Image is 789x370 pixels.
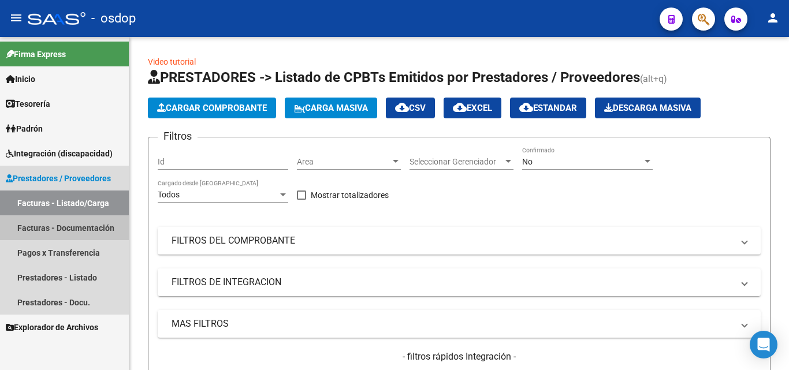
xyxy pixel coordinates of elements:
mat-expansion-panel-header: MAS FILTROS [158,310,761,338]
button: Estandar [510,98,586,118]
span: (alt+q) [640,73,667,84]
mat-panel-title: FILTROS DE INTEGRACION [172,276,733,289]
mat-icon: cloud_download [519,100,533,114]
span: Mostrar totalizadores [311,188,389,202]
span: No [522,157,533,166]
button: Descarga Masiva [595,98,701,118]
mat-icon: cloud_download [395,100,409,114]
span: Inicio [6,73,35,85]
span: Descarga Masiva [604,103,691,113]
span: - osdop [91,6,136,31]
mat-panel-title: FILTROS DEL COMPROBANTE [172,234,733,247]
mat-panel-title: MAS FILTROS [172,317,733,330]
button: CSV [386,98,435,118]
mat-icon: menu [9,11,23,25]
span: Firma Express [6,48,66,61]
a: Video tutorial [148,57,196,66]
span: Seleccionar Gerenciador [410,157,503,167]
span: Todos [158,190,180,199]
span: Area [297,157,390,167]
button: EXCEL [444,98,501,118]
button: Carga Masiva [285,98,377,118]
span: Explorador de Archivos [6,321,98,334]
span: Cargar Comprobante [157,103,267,113]
span: Estandar [519,103,577,113]
h3: Filtros [158,128,198,144]
span: CSV [395,103,426,113]
mat-expansion-panel-header: FILTROS DE INTEGRACION [158,268,761,296]
app-download-masive: Descarga masiva de comprobantes (adjuntos) [595,98,701,118]
h4: - filtros rápidos Integración - [158,350,761,363]
span: EXCEL [453,103,492,113]
button: Cargar Comprobante [148,98,276,118]
span: Carga Masiva [294,103,368,113]
mat-icon: cloud_download [453,100,467,114]
span: Tesorería [6,98,50,110]
span: Padrón [6,122,43,135]
span: Prestadores / Proveedores [6,172,111,185]
mat-expansion-panel-header: FILTROS DEL COMPROBANTE [158,227,761,255]
mat-icon: person [766,11,780,25]
span: PRESTADORES -> Listado de CPBTs Emitidos por Prestadores / Proveedores [148,69,640,85]
span: Integración (discapacidad) [6,147,113,160]
div: Open Intercom Messenger [750,331,777,358]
